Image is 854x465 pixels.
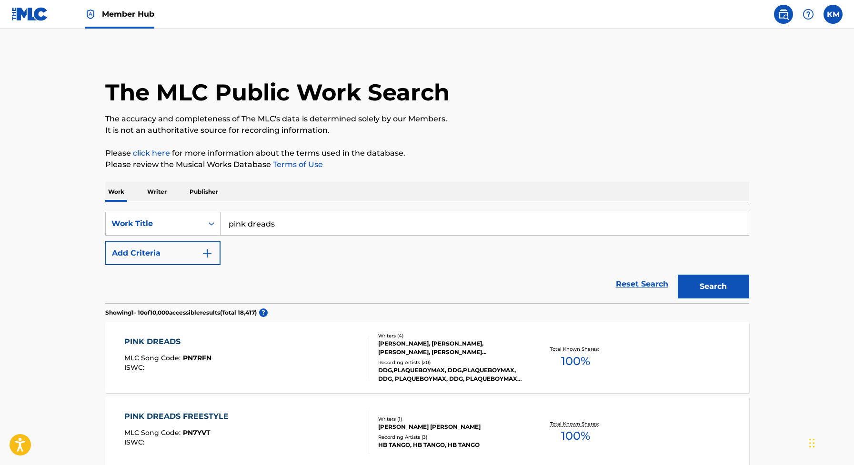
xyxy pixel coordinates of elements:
[809,429,815,457] div: Drag
[561,353,590,370] span: 100 %
[124,438,147,446] span: ISWC :
[201,247,213,259] img: 9d2ae6d4665cec9f34b9.svg
[144,182,170,202] p: Writer
[803,9,814,20] img: help
[378,423,522,431] div: [PERSON_NAME] [PERSON_NAME]
[105,78,450,107] h1: The MLC Public Work Search
[378,339,522,356] div: [PERSON_NAME], [PERSON_NAME], [PERSON_NAME], [PERSON_NAME] [PERSON_NAME]
[124,363,147,372] span: ISWC :
[378,359,522,366] div: Recording Artists ( 20 )
[799,5,818,24] div: Help
[187,182,221,202] p: Publisher
[124,354,183,362] span: MLC Song Code :
[105,308,257,317] p: Showing 1 - 10 of 10,000 accessible results (Total 18,417 )
[611,274,673,295] a: Reset Search
[778,9,789,20] img: search
[806,419,854,465] iframe: Chat Widget
[550,420,601,427] p: Total Known Shares:
[105,159,749,170] p: Please review the Musical Works Database
[105,241,221,265] button: Add Criteria
[111,218,197,229] div: Work Title
[11,7,48,21] img: MLC Logo
[827,310,854,387] iframe: Resource Center
[124,336,211,347] div: PINK DREADS
[105,148,749,159] p: Please for more information about the terms used in the database.
[105,322,749,393] a: PINK DREADSMLC Song Code:PN7RFNISWC:Writers (4)[PERSON_NAME], [PERSON_NAME], [PERSON_NAME], [PERS...
[124,411,233,422] div: PINK DREADS FREESTYLE
[378,416,522,423] div: Writers ( 1 )
[378,366,522,383] div: DDG,PLAQUEBOYMAX, DDG,PLAQUEBOYMAX, DDG, PLAQUEBOYMAX, DDG, PLAQUEBOYMAX, DDG, PLAQUEBOYMAX
[124,428,183,437] span: MLC Song Code :
[183,354,211,362] span: PN7RFN
[85,9,96,20] img: Top Rightsholder
[678,275,749,298] button: Search
[824,5,843,24] div: User Menu
[271,160,323,169] a: Terms of Use
[105,125,749,136] p: It is not an authoritative source for recording information.
[105,182,127,202] p: Work
[183,428,211,437] span: PN7YVT
[378,441,522,449] div: HB TANGO, HB TANGO, HB TANGO
[105,113,749,125] p: The accuracy and completeness of The MLC's data is determined solely by our Members.
[102,9,154,20] span: Member Hub
[133,148,170,158] a: click here
[378,332,522,339] div: Writers ( 4 )
[259,308,268,317] span: ?
[105,212,749,303] form: Search Form
[774,5,793,24] a: Public Search
[378,434,522,441] div: Recording Artists ( 3 )
[550,346,601,353] p: Total Known Shares:
[561,427,590,445] span: 100 %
